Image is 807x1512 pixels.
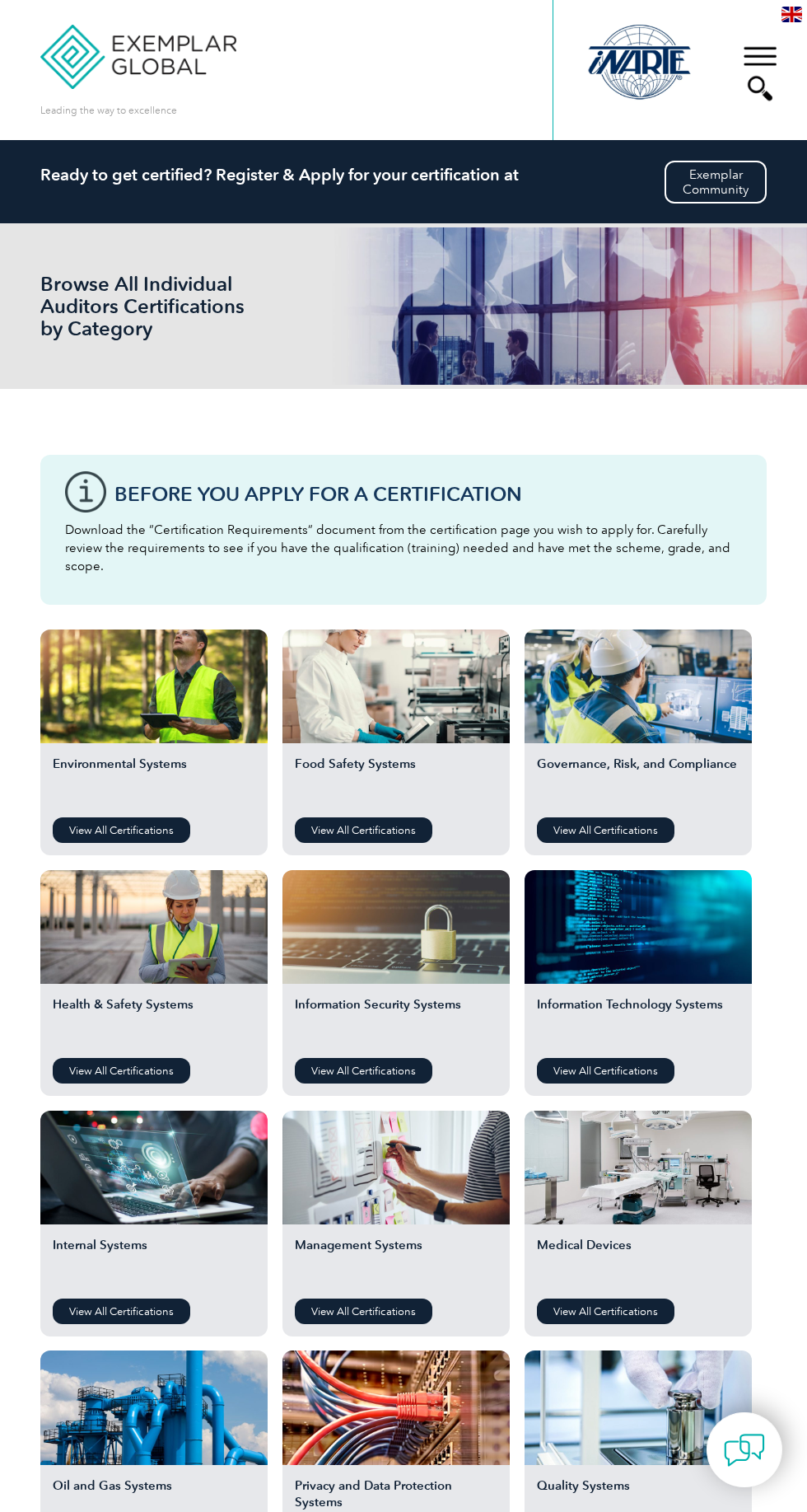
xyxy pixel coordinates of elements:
[295,1058,432,1084] a: View All Certifications
[665,161,767,204] a: ExemplarCommunity
[537,817,674,843] a: View All Certifications
[295,996,497,1046] h2: Information Security Systems
[65,521,742,575] p: Download the “Certification Requirements” document from the certification page you wish to apply ...
[537,1299,674,1324] a: View All Certifications
[295,1237,497,1286] h2: Management Systems
[40,165,767,185] h2: Ready to get certified? Register & Apply for your certification at
[53,756,255,805] h2: Environmental Systems
[53,1299,190,1324] a: View All Certifications
[53,996,255,1046] h2: Health & Safety Systems
[537,1237,739,1286] h2: Medical Devices
[724,1430,765,1471] img: contact-chat.png
[295,756,497,805] h2: Food Safety Systems
[114,484,742,504] h3: Before You Apply For a Certification
[295,1299,432,1324] a: View All Certifications
[53,1058,190,1084] a: View All Certifications
[537,996,739,1046] h2: Information Technology Systems
[537,756,739,805] h2: Governance, Risk, and Compliance
[295,817,432,843] a: View All Certifications
[537,1058,674,1084] a: View All Certifications
[40,101,177,119] p: Leading the way to excellence
[40,273,287,339] h1: Browse All Individual Auditors Certifications by Category
[53,1237,255,1286] h2: Internal Systems
[781,7,802,22] img: en
[53,817,190,843] a: View All Certifications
